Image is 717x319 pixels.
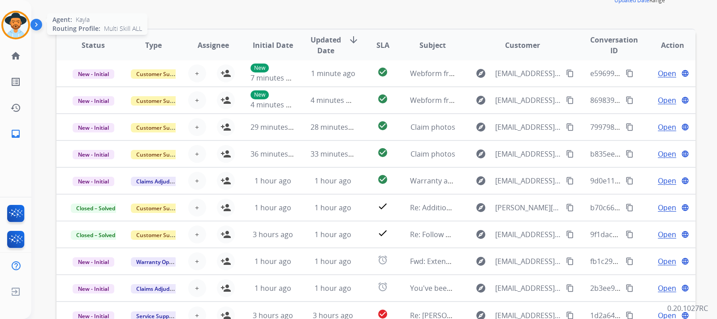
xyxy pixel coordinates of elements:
[377,147,388,158] mat-icon: check_circle
[626,230,634,238] mat-icon: content_copy
[251,149,302,159] span: 36 minutes ago
[475,175,486,186] mat-icon: explore
[495,175,561,186] span: [EMAIL_ADDRESS][DOMAIN_NAME]
[410,256,578,266] span: Fwd: Extend Warranty copy from [PERSON_NAME]
[377,120,388,131] mat-icon: check_circle
[10,102,21,113] mat-icon: history
[495,122,561,132] span: [EMAIL_ADDRESS][DOMAIN_NAME]
[195,202,199,213] span: +
[251,73,298,83] span: 7 minutes ago
[10,51,21,61] mat-icon: home
[475,68,486,79] mat-icon: explore
[681,230,689,238] mat-icon: language
[495,149,561,159] span: [EMAIL_ADDRESS][DOMAIN_NAME]
[626,69,634,77] mat-icon: content_copy
[667,303,708,314] p: 0.20.1027RC
[131,96,189,106] span: Customer Support
[220,68,231,79] mat-icon: person_add
[76,15,90,24] span: Kayla
[626,284,634,292] mat-icon: content_copy
[635,30,695,61] th: Action
[681,284,689,292] mat-icon: language
[220,175,231,186] mat-icon: person_add
[73,123,114,132] span: New - Initial
[495,256,561,267] span: [EMAIL_ADDRESS][DOMAIN_NAME]
[220,283,231,293] mat-icon: person_add
[658,229,676,240] span: Open
[626,96,634,104] mat-icon: content_copy
[82,40,105,51] span: Status
[311,68,355,78] span: 1 minute ago
[475,95,486,106] mat-icon: explore
[52,15,72,24] span: Agent:
[73,284,114,293] span: New - Initial
[251,64,269,72] p: New
[255,203,291,213] span: 1 hour ago
[311,122,363,132] span: 28 minutes ago
[251,90,269,99] p: New
[377,67,388,77] mat-icon: check_circle
[410,149,455,159] span: Claim photos
[681,69,689,77] mat-icon: language
[131,150,189,159] span: Customer Support
[71,230,121,240] span: Closed – Solved
[410,95,613,105] span: Webform from [EMAIL_ADDRESS][DOMAIN_NAME] on [DATE]
[377,255,388,265] mat-icon: alarm
[377,174,388,185] mat-icon: check_circle
[475,122,486,132] mat-icon: explore
[220,256,231,267] mat-icon: person_add
[410,230,480,239] span: Re: Follow up photos
[315,176,351,186] span: 1 hour ago
[195,256,199,267] span: +
[220,122,231,132] mat-icon: person_add
[220,149,231,159] mat-icon: person_add
[188,91,206,109] button: +
[475,229,486,240] mat-icon: explore
[658,95,676,106] span: Open
[658,149,676,159] span: Open
[311,34,341,56] span: Updated Date
[255,176,291,186] span: 1 hour ago
[626,150,634,158] mat-icon: content_copy
[220,202,231,213] mat-icon: person_add
[377,228,388,238] mat-icon: check
[681,257,689,265] mat-icon: language
[626,257,634,265] mat-icon: content_copy
[188,145,206,163] button: +
[566,284,574,292] mat-icon: content_copy
[73,257,114,267] span: New - Initial
[658,175,676,186] span: Open
[626,204,634,212] mat-icon: content_copy
[566,204,574,212] mat-icon: content_copy
[410,68,613,78] span: Webform from [EMAIL_ADDRESS][DOMAIN_NAME] on [DATE]
[475,283,486,293] mat-icon: explore
[566,230,574,238] mat-icon: content_copy
[658,68,676,79] span: Open
[311,149,363,159] span: 33 minutes ago
[377,94,388,104] mat-icon: check_circle
[410,203,495,213] span: Re: Addition information.
[681,204,689,212] mat-icon: language
[73,96,114,106] span: New - Initial
[131,230,189,240] span: Customer Support
[195,229,199,240] span: +
[681,150,689,158] mat-icon: language
[73,150,114,159] span: New - Initial
[475,202,486,213] mat-icon: explore
[377,201,388,212] mat-icon: check
[681,123,689,131] mat-icon: language
[145,40,162,51] span: Type
[505,40,540,51] span: Customer
[495,202,561,213] span: [PERSON_NAME][EMAIL_ADDRESS][DOMAIN_NAME]
[315,203,351,213] span: 1 hour ago
[253,230,293,239] span: 3 hours ago
[566,96,574,104] mat-icon: content_copy
[195,122,199,132] span: +
[188,172,206,190] button: +
[590,34,638,56] span: Conversation ID
[626,177,634,185] mat-icon: content_copy
[495,283,561,293] span: [EMAIL_ADDRESS][DOMAIN_NAME]
[315,256,351,266] span: 1 hour ago
[220,95,231,106] mat-icon: person_add
[566,150,574,158] mat-icon: content_copy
